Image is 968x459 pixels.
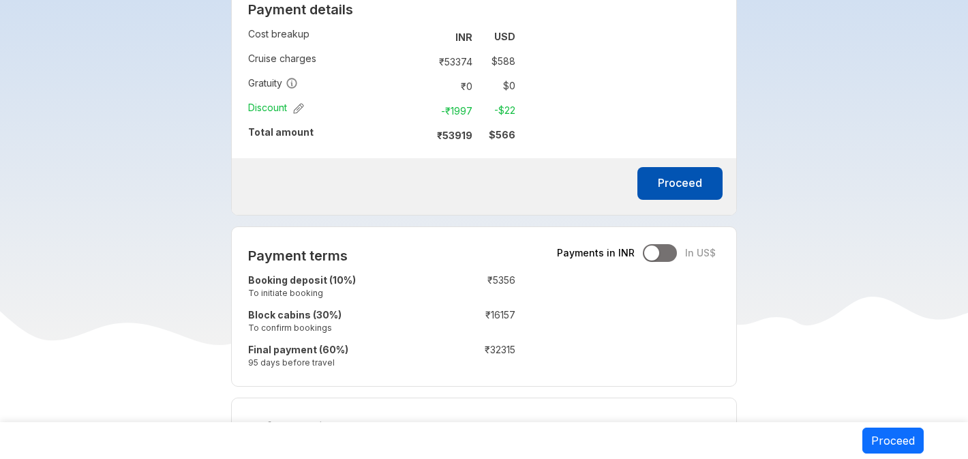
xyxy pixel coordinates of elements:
[248,76,298,90] span: Gratuity
[414,49,421,74] td: :
[248,344,348,355] strong: Final payment (60%)
[248,248,515,264] h2: Payment terms
[248,49,414,74] td: Cruise charges
[434,271,515,306] td: ₹ 5356
[478,101,515,120] td: -$ 22
[455,31,472,43] strong: INR
[248,101,304,115] span: Discount
[421,76,478,95] td: ₹ 0
[248,25,414,49] td: Cost breakup
[862,428,924,454] button: Proceed
[421,52,478,71] td: ₹ 53374
[637,167,723,200] button: Proceed
[494,31,515,42] strong: USD
[248,1,515,18] h2: Payment details
[248,274,356,286] strong: Booking deposit (10%)
[434,340,515,375] td: ₹ 32315
[248,357,427,368] small: 95 days before travel
[489,129,515,140] strong: $ 566
[248,322,427,334] small: To confirm bookings
[557,246,635,260] span: Payments in INR
[427,306,434,340] td: :
[248,287,427,299] small: To initiate booking
[414,25,421,49] td: :
[478,76,515,95] td: $ 0
[685,246,716,260] span: In US$
[414,74,421,98] td: :
[414,123,421,147] td: :
[427,340,434,375] td: :
[414,98,421,123] td: :
[248,419,721,435] h2: Refund policy
[421,101,478,120] td: -₹ 1997
[248,126,314,138] strong: Total amount
[434,306,515,340] td: ₹ 16157
[248,309,342,321] strong: Block cabins (30%)
[437,130,472,141] strong: ₹ 53919
[427,271,434,306] td: :
[478,52,515,71] td: $ 588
